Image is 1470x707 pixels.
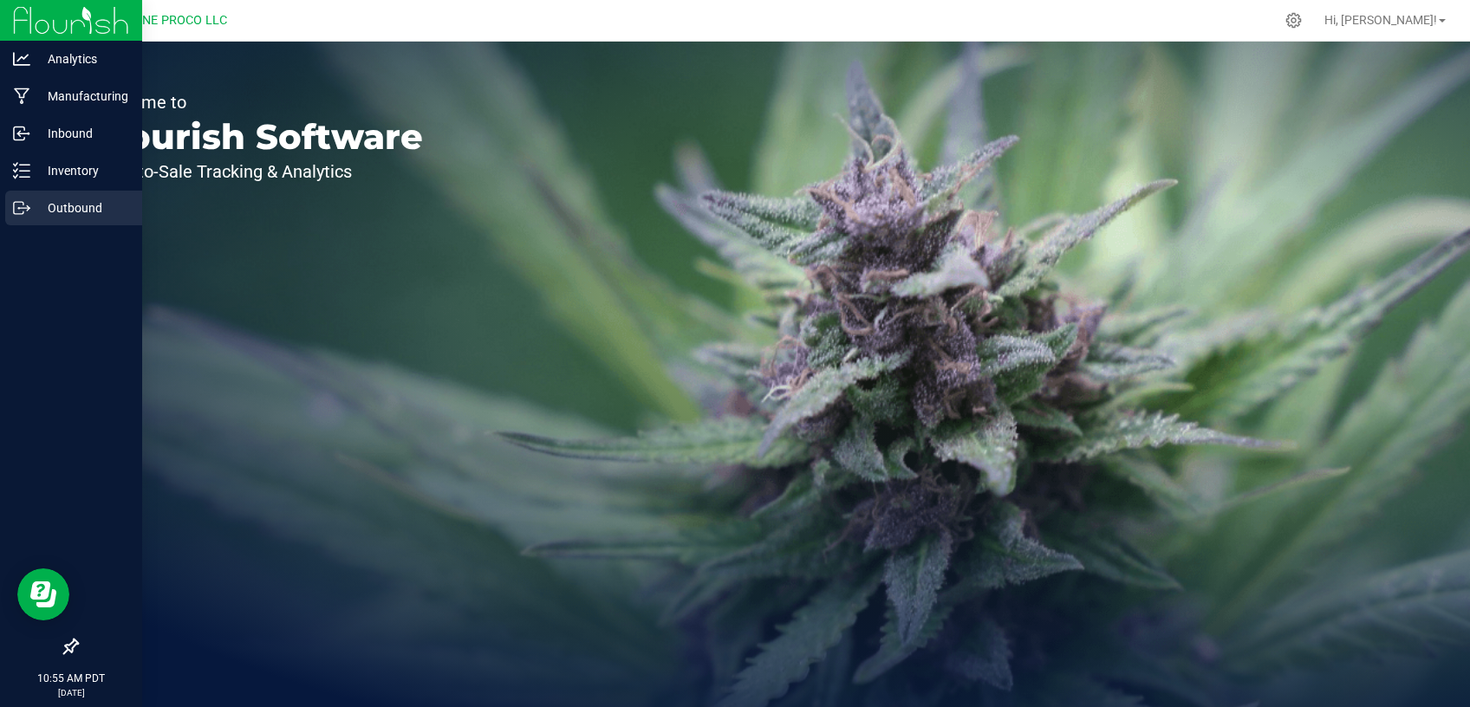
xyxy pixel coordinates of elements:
p: Flourish Software [94,120,423,154]
inline-svg: Analytics [13,50,30,68]
inline-svg: Inbound [13,125,30,142]
p: Seed-to-Sale Tracking & Analytics [94,163,423,180]
span: DUNE PROCO LLC [127,13,227,28]
p: Analytics [30,49,134,69]
inline-svg: Inventory [13,162,30,179]
iframe: Resource center [17,568,69,620]
div: Manage settings [1283,12,1304,29]
inline-svg: Outbound [13,199,30,217]
p: [DATE] [8,686,134,699]
inline-svg: Manufacturing [13,88,30,105]
p: 10:55 AM PDT [8,671,134,686]
p: Inbound [30,123,134,144]
span: Hi, [PERSON_NAME]! [1324,13,1437,27]
p: Welcome to [94,94,423,111]
p: Outbound [30,198,134,218]
p: Manufacturing [30,86,134,107]
p: Inventory [30,160,134,181]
